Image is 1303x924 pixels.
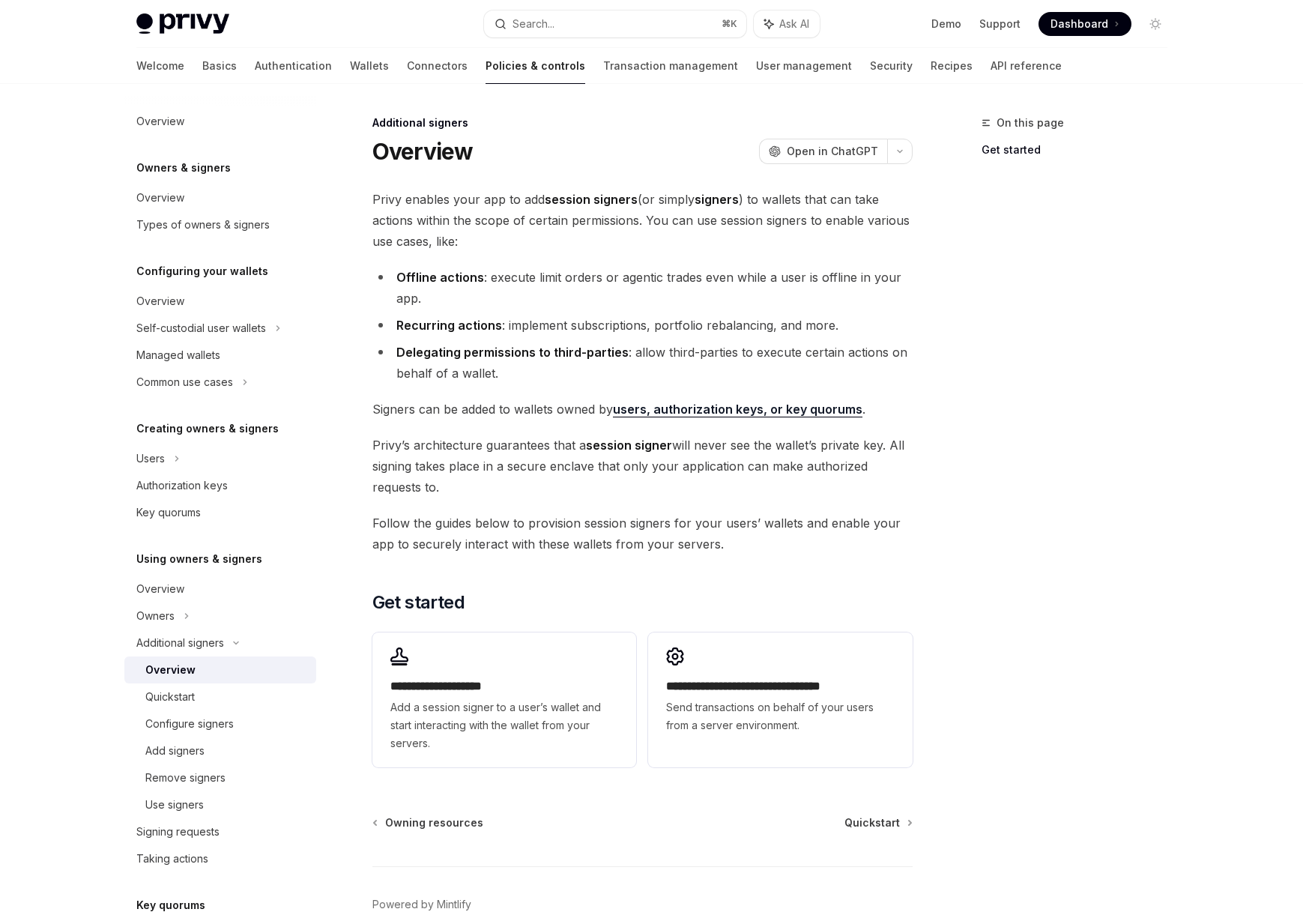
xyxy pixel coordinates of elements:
[844,815,900,830] span: Quickstart
[124,499,316,526] a: Key quorums
[145,769,226,787] div: Remove signers
[1039,12,1131,36] a: Dashboard
[124,656,316,683] a: Overview
[136,477,228,495] div: Authorization keys
[136,607,175,625] div: Owners
[136,896,205,914] h5: Key quorums
[385,815,483,830] span: Owning resources
[374,815,483,830] a: Owning resources
[666,698,894,734] span: Send transactions on behalf of your users from a server environment.
[136,159,231,177] h5: Owners & signers
[545,192,638,207] strong: session signers
[136,112,184,130] div: Overview
[372,897,471,912] a: Powered by Mintlify
[136,189,184,207] div: Overview
[407,48,468,84] a: Connectors
[372,591,465,615] span: Get started
[124,342,316,369] a: Managed wallets
[136,450,165,468] div: Users
[513,15,554,33] div: Search...
[613,402,862,417] a: users, authorization keys, or key quorums
[372,267,913,309] li: : execute limit orders or agentic trades even while a user is offline in your app.
[603,48,738,84] a: Transaction management
[124,764,316,791] a: Remove signers
[350,48,389,84] a: Wallets
[844,815,911,830] a: Quickstart
[372,632,636,767] a: **** **** **** *****Add a session signer to a user’s wallet and start interacting with the wallet...
[372,138,474,165] h1: Overview
[124,184,316,211] a: Overview
[136,319,266,337] div: Self-custodial user wallets
[979,16,1021,31] a: Support
[124,288,316,315] a: Overview
[756,48,852,84] a: User management
[145,796,204,814] div: Use signers
[396,270,484,285] strong: Offline actions
[136,216,270,234] div: Types of owners & signers
[982,138,1179,162] a: Get started
[372,115,913,130] div: Additional signers
[722,18,737,30] span: ⌘ K
[136,346,220,364] div: Managed wallets
[124,211,316,238] a: Types of owners & signers
[931,16,961,31] a: Demo
[136,48,184,84] a: Welcome
[1050,16,1108,31] span: Dashboard
[136,550,262,568] h5: Using owners & signers
[991,48,1062,84] a: API reference
[124,472,316,499] a: Authorization keys
[372,342,913,384] li: : allow third-parties to execute certain actions on behalf of a wallet.
[124,710,316,737] a: Configure signers
[586,438,672,453] strong: session signer
[145,715,234,733] div: Configure signers
[136,420,279,438] h5: Creating owners & signers
[136,504,201,522] div: Key quorums
[124,845,316,872] a: Taking actions
[136,580,184,598] div: Overview
[124,737,316,764] a: Add signers
[145,742,205,760] div: Add signers
[695,192,739,207] strong: signers
[372,315,913,336] li: : implement subscriptions, portfolio rebalancing, and more.
[124,576,316,603] a: Overview
[372,513,913,555] span: Follow the guides below to provision session signers for your users’ wallets and enable your app ...
[136,292,184,310] div: Overview
[870,48,913,84] a: Security
[787,144,878,159] span: Open in ChatGPT
[255,48,332,84] a: Authentication
[136,634,224,652] div: Additional signers
[754,10,820,37] button: Ask AI
[931,48,973,84] a: Recipes
[145,661,196,679] div: Overview
[396,345,629,360] strong: Delegating permissions to third-parties
[372,399,913,420] span: Signers can be added to wallets owned by .
[484,10,746,37] button: Search...⌘K
[390,698,618,752] span: Add a session signer to a user’s wallet and start interacting with the wallet from your servers.
[145,688,195,706] div: Quickstart
[779,16,809,31] span: Ask AI
[124,108,316,135] a: Overview
[1143,12,1167,36] button: Toggle dark mode
[136,262,268,280] h5: Configuring your wallets
[136,13,229,34] img: light logo
[136,850,208,868] div: Taking actions
[136,373,233,391] div: Common use cases
[202,48,237,84] a: Basics
[372,435,913,498] span: Privy’s architecture guarantees that a will never see the wallet’s private key. All signing takes...
[997,114,1064,132] span: On this page
[372,189,913,252] span: Privy enables your app to add (or simply ) to wallets that can take actions within the scope of c...
[124,683,316,710] a: Quickstart
[124,791,316,818] a: Use signers
[759,139,887,164] button: Open in ChatGPT
[136,823,220,841] div: Signing requests
[396,318,502,333] strong: Recurring actions
[486,48,585,84] a: Policies & controls
[124,818,316,845] a: Signing requests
